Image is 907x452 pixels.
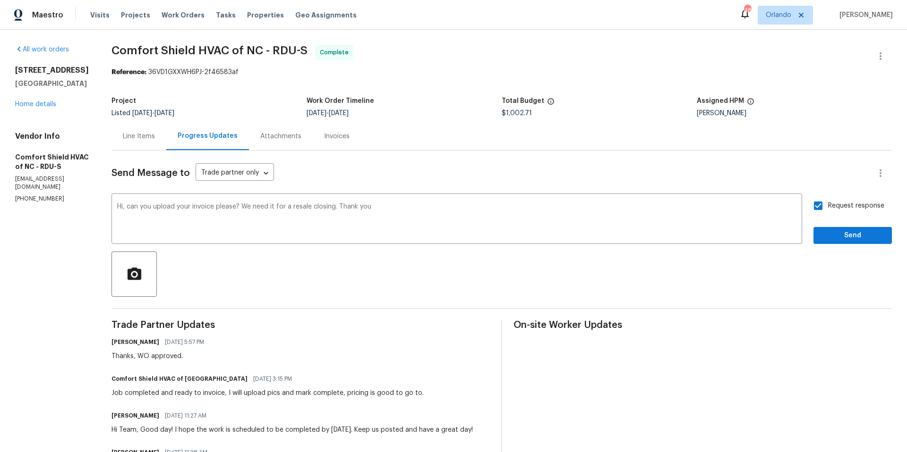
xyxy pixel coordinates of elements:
span: The total cost of line items that have been proposed by Opendoor. This sum includes line items th... [547,98,555,110]
span: Visits [90,10,110,20]
div: Hi Team, Good day! I hope the work is scheduled to be completed by [DATE]. Keep us posted and hav... [111,425,473,435]
a: Home details [15,101,56,108]
span: The hpm assigned to this work order. [747,98,754,110]
span: On-site Worker Updates [513,320,892,330]
button: Send [813,227,892,244]
div: Thanks, WO approved. [111,352,210,361]
p: [EMAIL_ADDRESS][DOMAIN_NAME] [15,175,89,191]
span: Tasks [216,12,236,18]
h4: Vendor Info [15,132,89,141]
p: [PHONE_NUMBER] [15,195,89,203]
div: Job completed and ready to invoice, I will upload pics and mark complete, pricing is good to go to. [111,388,424,398]
span: Projects [121,10,150,20]
div: Line Items [123,132,155,141]
span: [DATE] 5:57 PM [165,337,204,347]
h5: [GEOGRAPHIC_DATA] [15,79,89,88]
span: Request response [828,201,884,211]
div: 48 [744,6,751,15]
h5: Assigned HPM [697,98,744,104]
h6: Comfort Shield HVAC of [GEOGRAPHIC_DATA] [111,374,248,384]
b: Reference: [111,69,146,75]
span: [DATE] [329,110,349,117]
span: $1,002.71 [502,110,532,117]
span: [DATE] [132,110,152,117]
span: Maestro [32,10,63,20]
span: Properties [247,10,284,20]
span: - [307,110,349,117]
span: Work Orders [162,10,205,20]
span: [DATE] 3:15 PM [253,374,292,384]
textarea: Hi, can you upload your invoice please? We need it for a resale closing. Thank you [117,203,796,236]
span: Listed [111,110,174,117]
div: Trade partner only [196,166,274,181]
h5: Comfort Shield HVAC of NC - RDU-S [15,152,89,171]
h5: Work Order Timeline [307,98,374,104]
span: Comfort Shield HVAC of NC - RDU-S [111,45,308,56]
div: 36VD1GXXWH6PJ-2f46583af [111,67,892,77]
div: Progress Updates [178,131,238,141]
a: All work orders [15,46,69,53]
span: Send [821,230,884,242]
span: Trade Partner Updates [111,320,490,330]
h5: Total Budget [502,98,544,104]
span: Send Message to [111,168,190,178]
span: [DATE] [307,110,326,117]
span: [DATE] 11:27 AM [165,411,206,420]
h5: Project [111,98,136,104]
span: Complete [320,48,352,57]
span: - [132,110,174,117]
span: [PERSON_NAME] [836,10,893,20]
h6: [PERSON_NAME] [111,337,159,347]
div: Invoices [324,132,350,141]
span: [DATE] [154,110,174,117]
div: Attachments [260,132,301,141]
h2: [STREET_ADDRESS] [15,66,89,75]
span: Orlando [766,10,791,20]
h6: [PERSON_NAME] [111,411,159,420]
span: Geo Assignments [295,10,357,20]
div: [PERSON_NAME] [697,110,892,117]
